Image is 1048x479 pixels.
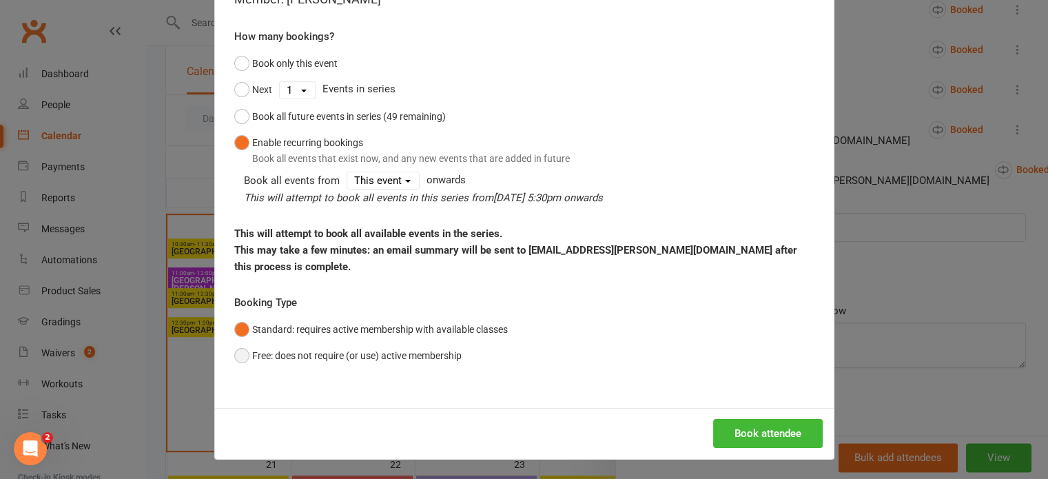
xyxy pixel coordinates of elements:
div: This will attempt to book all events in this series from onwards [244,190,814,206]
span: 2 [42,432,53,443]
button: Enable recurring bookingsBook all events that exist now, and any new events that are added in future [234,130,570,172]
button: Standard: requires active membership with available classes [234,316,508,343]
label: Booking Type [234,294,297,311]
div: Book all future events in series (49 remaining) [252,109,446,124]
strong: This will attempt to book all available events in the series. [234,227,502,240]
iframe: Intercom live chat [14,432,47,465]
button: Next [234,77,272,103]
span: [DATE] 5:30pm [493,192,561,204]
label: How many bookings? [234,28,334,45]
div: onwards [244,172,814,206]
div: Book all events from [244,172,340,189]
strong: This may take a few minutes: an email summary will be sent to [EMAIL_ADDRESS][PERSON_NAME][DOMAIN... [234,244,797,273]
div: Events in series [234,77,814,103]
button: Book only this event [234,50,338,77]
div: Book all events that exist now, and any new events that are added in future [252,151,570,166]
button: Book all future events in series (49 remaining) [234,103,446,130]
button: Book attendee [713,419,823,448]
button: Free: does not require (or use) active membership [234,343,462,369]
